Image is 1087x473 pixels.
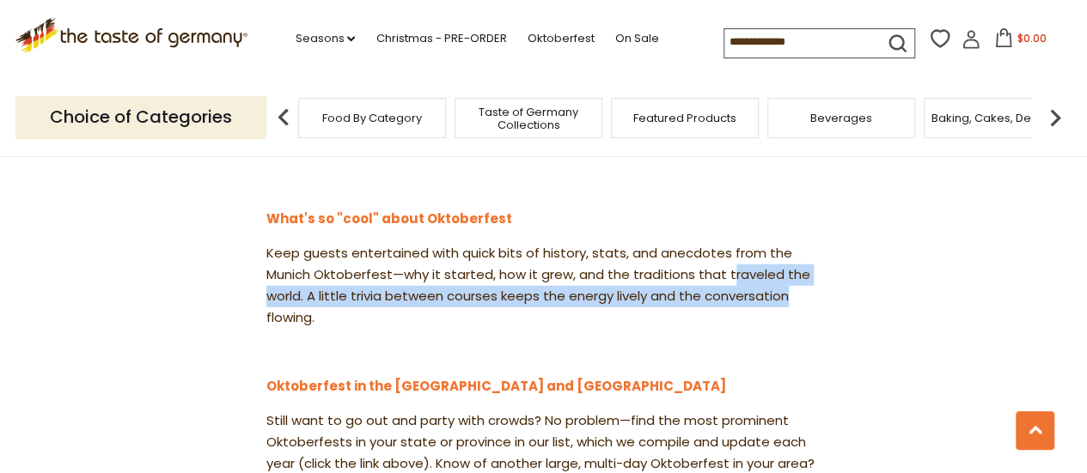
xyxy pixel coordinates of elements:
span: $0.00 [1017,31,1046,45]
p: Keep guests entertained with quick bits of history, stats, and anecdotes from the Munich Oktoberf... [266,243,821,329]
a: Beverages [810,112,872,124]
a: German and English text [266,119,818,159]
img: next arrow [1038,100,1072,135]
a: Taste of Germany Collections [460,106,597,131]
img: previous arrow [266,100,301,135]
a: Baking, Cakes, Desserts [931,112,1065,124]
a: Oktoberfest [527,29,594,48]
p: Choice of Categories [15,96,266,138]
a: Christmas - PRE-ORDER [376,29,506,48]
a: On Sale [614,29,658,48]
a: Seasons [295,29,355,48]
a: Oktoberfest in the [GEOGRAPHIC_DATA] and [GEOGRAPHIC_DATA] [266,377,726,395]
a: What's so "cool" about Oktoberfest [266,209,512,227]
a: Featured Products [633,112,736,124]
button: $0.00 [984,28,1057,54]
a: Food By Category [322,112,422,124]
